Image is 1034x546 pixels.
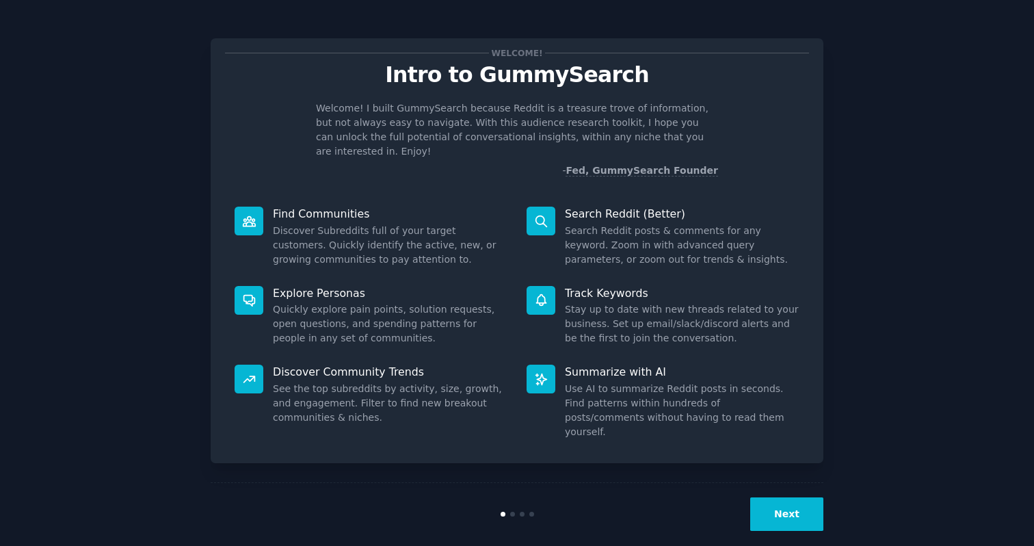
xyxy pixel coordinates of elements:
p: Summarize with AI [565,365,799,379]
dd: Stay up to date with new threads related to your business. Set up email/slack/discord alerts and ... [565,302,799,346]
dd: Search Reddit posts & comments for any keyword. Zoom in with advanced query parameters, or zoom o... [565,224,799,267]
p: Discover Community Trends [273,365,507,379]
p: Intro to GummySearch [225,63,809,87]
p: Search Reddit (Better) [565,207,799,221]
p: Welcome! I built GummySearch because Reddit is a treasure trove of information, but not always ea... [316,101,718,159]
a: Fed, GummySearch Founder [566,165,718,177]
p: Find Communities [273,207,507,221]
dd: Quickly explore pain points, solution requests, open questions, and spending patterns for people ... [273,302,507,346]
p: Explore Personas [273,286,507,300]
span: Welcome! [489,46,545,60]
dd: See the top subreddits by activity, size, growth, and engagement. Filter to find new breakout com... [273,382,507,425]
button: Next [750,497,823,531]
div: - [562,164,718,178]
dd: Discover Subreddits full of your target customers. Quickly identify the active, new, or growing c... [273,224,507,267]
dd: Use AI to summarize Reddit posts in seconds. Find patterns within hundreds of posts/comments with... [565,382,799,439]
p: Track Keywords [565,286,799,300]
